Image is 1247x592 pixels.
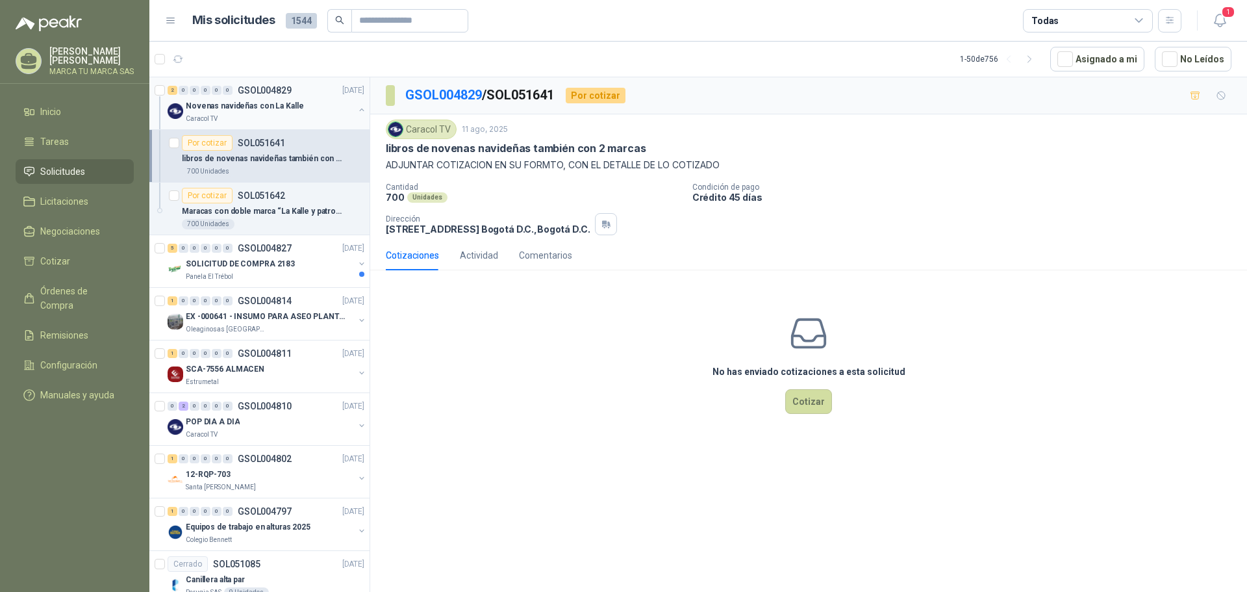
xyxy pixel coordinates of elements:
span: Negociaciones [40,224,100,238]
a: Configuración [16,353,134,378]
p: [DATE] [342,84,364,97]
p: ADJUNTAR COTIZACION EN SU FORMTO, CON EL DETALLE DE LO COTIZADO [386,158,1231,172]
p: [DATE] [342,295,364,307]
button: No Leídos [1155,47,1231,71]
div: Caracol TV [386,120,457,139]
img: Company Logo [168,419,183,435]
img: Company Logo [168,524,183,540]
p: [DATE] [342,348,364,360]
p: SOL051642 [238,191,285,200]
div: 0 [212,244,221,253]
span: Manuales y ayuda [40,388,114,402]
span: search [335,16,344,25]
a: 2 0 0 0 0 0 GSOL004829[DATE] Company LogoNovenas navideñas con La KalleCaracol TV [168,83,367,124]
div: 0 [223,402,233,411]
img: Company Logo [168,367,183,382]
p: Santa [PERSON_NAME] [186,482,256,493]
p: libros de novenas navideñas también con 2 marcas [386,142,646,155]
p: 700 [386,192,405,203]
span: Configuración [40,358,97,372]
div: 1 [168,454,177,463]
div: 0 [179,454,188,463]
p: GSOL004829 [238,86,292,95]
span: Licitaciones [40,194,88,209]
a: Por cotizarSOL051641libros de novenas navideñas también con 2 marcas700 Unidades [149,130,370,183]
p: 12-RQP-703 [186,469,231,481]
p: SCA-7556 ALMACEN [186,363,264,376]
a: Órdenes de Compra [16,279,134,318]
a: 1 0 0 0 0 0 GSOL004814[DATE] Company LogoEX -000641 - INSUMO PARA ASEO PLANTA EXTRACTORAOleaginos... [168,293,367,335]
span: 1 [1221,6,1235,18]
span: Cotizar [40,254,70,268]
p: [DATE] [342,558,364,571]
div: 0 [201,86,210,95]
a: 1 0 0 0 0 0 GSOL004811[DATE] Company LogoSCA-7556 ALMACENEstrumetal [168,346,367,387]
div: 0 [223,244,233,253]
div: 0 [212,402,221,411]
div: 5 [168,244,177,253]
p: SOL051085 [213,560,260,569]
div: 0 [179,244,188,253]
div: 0 [223,296,233,305]
a: Manuales y ayuda [16,383,134,407]
p: GSOL004810 [238,402,292,411]
p: MARCA TU MARCA SAS [49,68,134,75]
p: Cantidad [386,183,682,192]
div: 1 - 50 de 756 [960,49,1040,70]
div: 0 [190,296,199,305]
div: Cerrado [168,556,208,572]
div: 2 [179,402,188,411]
div: 700 Unidades [182,166,234,177]
span: 1544 [286,13,317,29]
div: 700 Unidades [182,219,234,229]
button: Asignado a mi [1050,47,1144,71]
div: 0 [190,507,199,516]
h3: No has enviado cotizaciones a esta solicitud [712,365,905,379]
div: 0 [168,402,177,411]
p: [DATE] [342,453,364,465]
span: Solicitudes [40,164,85,179]
div: Todas [1031,14,1059,28]
a: 5 0 0 0 0 0 GSOL004827[DATE] Company LogoSOLICITUD DE COMPRA 2183Panela El Trébol [168,240,367,282]
div: 1 [168,507,177,516]
span: Remisiones [40,328,88,342]
img: Company Logo [168,103,183,119]
p: Caracol TV [186,114,218,124]
button: Cotizar [785,389,832,414]
p: Estrumetal [186,377,219,387]
p: Dirección [386,214,590,224]
img: Company Logo [168,261,183,277]
p: GSOL004814 [238,296,292,305]
div: 0 [223,507,233,516]
div: Comentarios [519,248,572,263]
div: 0 [179,296,188,305]
div: 1 [168,296,177,305]
span: Tareas [40,135,69,149]
p: Novenas navideñas con La Kalle [186,100,303,112]
a: 0 2 0 0 0 0 GSOL004810[DATE] Company LogoPOP DIA A DIACaracol TV [168,398,367,440]
p: SOL051641 [238,138,285,148]
img: Logo peakr [16,16,82,31]
a: Por cotizarSOL051642Maracas con doble marca “La Kalle y patrocinador”700 Unidades [149,183,370,235]
a: Negociaciones [16,219,134,244]
p: Equipos de trabajo en alturas 2025 [186,521,310,534]
div: 0 [223,86,233,95]
div: 0 [190,349,199,358]
p: Condición de pago [692,183,1242,192]
p: [STREET_ADDRESS] Bogotá D.C. , Bogotá D.C. [386,224,590,235]
p: [DATE] [342,242,364,255]
div: 0 [179,507,188,516]
div: 0 [190,244,199,253]
a: 1 0 0 0 0 0 GSOL004802[DATE] Company Logo12-RQP-703Santa [PERSON_NAME] [168,451,367,493]
a: Solicitudes [16,159,134,184]
img: Company Logo [168,472,183,487]
div: 0 [212,86,221,95]
img: Company Logo [388,122,403,136]
p: 11 ago, 2025 [462,123,508,136]
a: Licitaciones [16,189,134,214]
img: Company Logo [168,314,183,329]
div: 0 [190,454,199,463]
a: Remisiones [16,323,134,348]
a: Cotizar [16,249,134,274]
div: 0 [223,349,233,358]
